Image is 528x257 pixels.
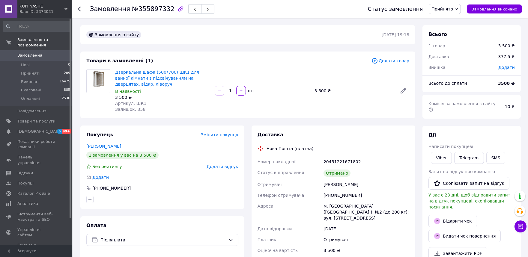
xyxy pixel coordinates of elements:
[467,4,522,13] button: Замовлення виконано
[486,152,506,164] button: SMS
[428,43,445,48] span: 1 товар
[115,101,146,106] span: Артикул: ШК1
[472,7,517,11] span: Замовлення виконано
[428,177,509,190] button: Скопіювати запит на відгук
[428,31,447,37] span: Всього
[428,54,449,59] span: Доставка
[86,223,106,228] span: Оплата
[431,152,452,164] a: Viber
[322,234,410,245] div: Отримувач
[57,129,62,134] span: 5
[17,155,55,165] span: Панель управління
[115,94,210,100] div: 3 500 ₴
[501,100,518,113] div: 10 ₴
[19,4,64,9] span: KUPI NASHE
[68,62,70,68] span: 0
[258,182,282,187] span: Отримувач
[207,164,238,169] span: Додати відгук
[78,6,83,12] div: Повернутися назад
[17,108,46,114] span: Повідомлення
[3,21,71,32] input: Пошук
[322,179,410,190] div: [PERSON_NAME]
[19,9,72,14] div: Ваш ID: 3373031
[258,204,273,208] span: Адреса
[115,70,199,87] a: Дзеркальна шафа (500*700) ШК1 для ванної кімнати з підсвічуванням на дверцятах, відкр. ліворуч
[17,211,55,222] span: Інструменти веб-майстра та SEO
[258,237,276,242] span: Платник
[322,156,410,167] div: 20451221671802
[312,87,395,95] div: 3 500 ₴
[100,237,226,243] span: Післяплата
[428,144,473,149] span: Написати покупцеві
[428,230,501,242] button: Видати чек повернення
[17,181,34,186] span: Покупці
[428,101,497,112] span: Комісія за замовлення з сайту
[92,164,122,169] span: Без рейтингу
[322,245,410,256] div: 3 500 ₴
[115,107,145,112] span: Залишок: 358
[60,79,70,84] span: 16475
[17,37,72,48] span: Замовлення та повідомлення
[17,243,55,253] span: Гаманець компанії
[454,152,484,164] a: Telegram
[322,190,410,201] div: [PHONE_NUMBER]
[86,132,113,137] span: Покупець
[17,227,55,238] span: Управління сайтом
[397,85,409,97] a: Редагувати
[428,169,495,174] span: Запит на відгук про компанію
[17,119,55,124] span: Товари та послуги
[258,132,284,137] span: Доставка
[92,175,109,180] span: Додати
[258,248,298,253] span: Оціночна вартість
[428,215,477,227] a: Відкрити чек
[21,96,40,101] span: Оплачені
[498,81,515,86] b: 3500 ₴
[431,7,453,11] span: Прийнято
[86,152,159,159] div: 1 замовлення у вас на 3 500 ₴
[17,191,50,196] span: Каталог ProSale
[62,129,72,134] span: 99+
[21,71,40,76] span: Прийняті
[515,220,527,232] button: Чат з покупцем
[64,87,70,93] span: 885
[17,170,33,176] span: Відгуки
[498,65,515,70] span: Додати
[21,62,30,68] span: Нові
[17,201,38,206] span: Аналітика
[246,88,256,94] div: шт.
[17,129,62,134] span: [DEMOGRAPHIC_DATA]
[428,65,446,70] span: Знижка
[86,58,153,64] span: Товари в замовленні (1)
[428,132,436,138] span: Дії
[21,79,40,84] span: Виконані
[258,170,304,175] span: Статус відправлення
[86,31,141,38] div: Замовлення з сайту
[371,58,409,64] span: Додати товар
[324,170,351,177] div: Отримано
[265,146,315,152] div: Нова Пошта (платна)
[368,6,423,12] div: Статус замовлення
[115,89,141,94] span: В наявності
[17,53,42,58] span: Замовлення
[90,5,130,13] span: Замовлення
[62,96,70,101] span: 2530
[258,159,296,164] span: Номер накладної
[258,193,304,198] span: Телефон отримувача
[89,69,108,93] img: Дзеркальна шафа (500*700) ШК1 для ванної кімнати з підсвічуванням на дверцятах, відкр. ліворуч
[92,185,131,191] div: [PHONE_NUMBER]
[322,223,410,234] div: [DATE]
[64,71,70,76] span: 209
[322,201,410,223] div: м. [GEOGRAPHIC_DATA] ([GEOGRAPHIC_DATA].), №2 (до 200 кг): вул. [STREET_ADDRESS]
[495,50,518,63] div: 377.5 ₴
[17,139,55,150] span: Показники роботи компанії
[498,43,515,49] div: 3 500 ₴
[201,132,238,137] span: Змінити покупця
[428,81,467,86] span: Всього до сплати
[258,226,292,231] span: Дата відправки
[132,5,175,13] span: №355897332
[428,193,510,209] span: У вас є 23 дні, щоб відправити запит на відгук покупцеві, скопіювавши посилання.
[86,144,121,149] a: [PERSON_NAME]
[21,87,41,93] span: Скасовані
